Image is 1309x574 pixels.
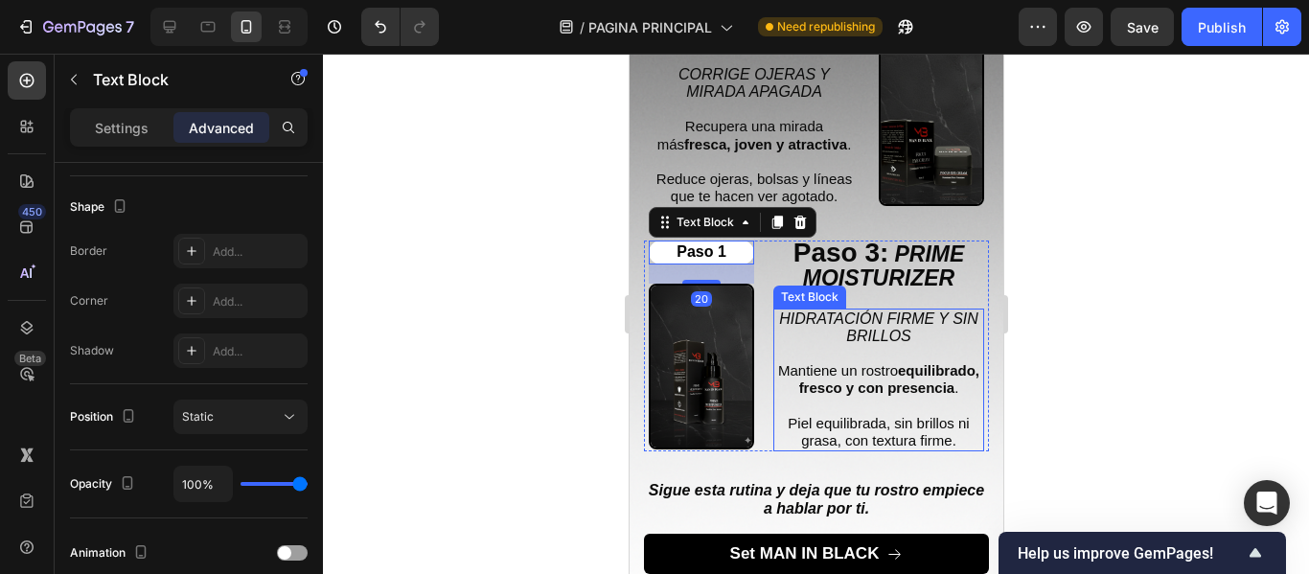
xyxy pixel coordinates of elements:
[8,8,143,46] button: 7
[28,64,222,98] span: Recupera una mirada más .
[588,17,712,37] span: PAGINA PRINCIPAL
[170,309,350,342] strong: equilibrado, fresco y con presencia
[55,82,218,99] strong: fresca, joven y atractiva
[95,118,149,138] p: Settings
[777,18,875,35] span: Need republishing
[1018,544,1244,563] span: Help us improve GemPages!
[173,188,335,237] strong: PRIME MOISTURIZER
[70,292,108,310] div: Corner
[70,471,139,497] div: Opacity
[18,204,46,219] div: 450
[164,184,260,214] strong: Paso 3:
[1244,480,1290,526] div: Open Intercom Messenger
[19,428,355,463] strong: Sigue esta rutina y deja que tu rostro empiece a hablar por ti.
[149,257,349,290] i: HIDRATACIÓN FIRME Y SIN BRILLOS
[70,342,114,359] div: Shadow
[70,195,131,220] div: Shape
[14,480,359,520] a: Set MAN IN BLACK
[580,17,585,37] span: /
[213,343,303,360] div: Add...
[126,15,134,38] p: 7
[213,293,303,310] div: Add...
[630,54,1003,574] iframe: Design area
[1182,8,1262,46] button: Publish
[61,238,82,253] div: 20
[101,490,250,511] p: Set MAN IN BLACK
[1111,8,1174,46] button: Save
[158,361,339,395] span: Piel equilibrada, sin brillos ni grasa, con textura firme.
[213,243,303,261] div: Add...
[1198,17,1246,37] div: Publish
[149,309,350,342] span: Mantiene un rostro .
[182,409,214,424] span: Static
[361,8,439,46] div: Undo/Redo
[189,118,254,138] p: Advanced
[174,467,232,501] input: Auto
[14,351,46,366] div: Beta
[70,242,107,260] div: Border
[1127,19,1159,35] span: Save
[93,68,256,91] p: Text Block
[173,400,308,434] button: Static
[148,235,213,252] div: Text Block
[49,12,200,46] i: CORRIGE OJERAS Y MIRADA APAGADA
[27,117,222,150] span: Reduce ojeras, bolsas y líneas que te hacen ver agotado.
[70,540,152,566] div: Animation
[43,160,108,177] div: Text Block
[70,404,140,430] div: Position
[47,190,97,206] span: Paso 1
[19,230,125,396] img: gempages_568998188862669804-bd832a37-399d-43fe-a6b1-9e0f2ec24c78.png
[1018,541,1267,564] button: Show survey - Help us improve GemPages!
